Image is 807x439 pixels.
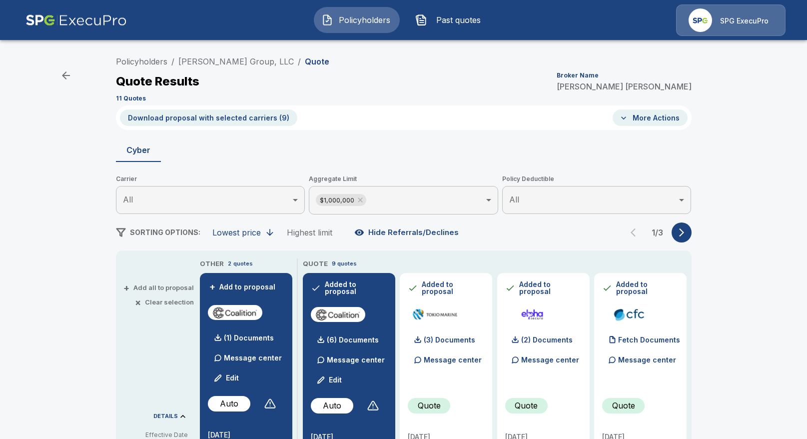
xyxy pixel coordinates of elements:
button: Hide Referrals/Declines [352,223,463,242]
button: Edit [210,368,244,388]
li: / [298,55,301,67]
p: Added to proposal [422,281,484,295]
span: All [123,194,133,204]
p: DETAILS [153,413,178,419]
button: More Actions [613,109,688,126]
img: Past quotes Icon [415,14,427,26]
p: Quote [515,399,538,411]
p: quotes [233,259,253,268]
button: Download proposal with selected carriers (9) [120,109,297,126]
span: + [123,284,129,291]
span: Policy Deductible [502,174,692,184]
div: $1,000,000 [316,194,366,206]
button: Past quotes IconPast quotes [408,7,494,33]
span: + [209,283,215,290]
p: Broker Name [557,72,599,78]
span: Policyholders [337,14,392,26]
li: / [171,55,174,67]
span: All [509,194,519,204]
p: (2) Documents [521,336,573,343]
nav: breadcrumb [116,55,329,67]
div: Lowest price [212,227,261,237]
div: Highest limit [287,227,332,237]
span: Carrier [116,174,305,184]
img: Policyholders Icon [321,14,333,26]
p: 11 Quotes [116,95,146,101]
span: × [135,299,141,305]
p: Added to proposal [519,281,582,295]
p: Auto [220,397,238,409]
p: Fetch Documents [618,336,680,343]
p: Message center [424,354,482,365]
p: SPG ExecuPro [720,16,769,26]
a: Policyholders [116,56,167,66]
p: Quote [305,57,329,65]
p: Auto [323,399,341,411]
img: elphacyberenhanced [509,307,556,322]
p: QUOTE [303,259,328,269]
p: [PERSON_NAME] [PERSON_NAME] [557,82,692,90]
span: $1,000,000 [316,194,358,206]
p: OTHER [200,259,224,269]
p: Message center [618,354,676,365]
p: 9 quotes [332,259,357,268]
span: Past quotes [431,14,486,26]
button: Policyholders IconPolicyholders [314,7,400,33]
button: +Add to proposal [208,281,278,292]
p: Quote [612,399,635,411]
img: cfccyberadmitted [606,307,653,322]
img: AA Logo [25,4,127,36]
img: tmhcccyber [412,307,458,322]
p: Message center [224,352,282,363]
button: Edit [313,370,347,390]
p: 1 / 3 [648,228,668,236]
img: coalitioncyberadmitted [212,305,258,320]
p: (3) Documents [424,336,475,343]
p: Quote Results [116,75,199,87]
span: Aggregate Limit [309,174,498,184]
img: coalitioncyberadmitted [315,307,361,322]
button: ×Clear selection [137,299,194,305]
p: Message center [327,354,385,365]
p: (6) Documents [327,336,379,343]
button: +Add all to proposal [125,284,194,291]
a: Agency IconSPG ExecuPro [676,4,786,36]
p: Added to proposal [616,281,679,295]
p: (1) Documents [224,334,274,341]
button: Cyber [116,138,161,162]
p: 2 [228,259,231,268]
p: Quote [418,399,441,411]
span: SORTING OPTIONS: [130,228,200,236]
p: Added to proposal [325,281,387,295]
a: [PERSON_NAME] Group, LLC [178,56,294,66]
p: [DATE] [208,431,284,438]
img: Agency Icon [689,8,712,32]
p: Message center [521,354,579,365]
